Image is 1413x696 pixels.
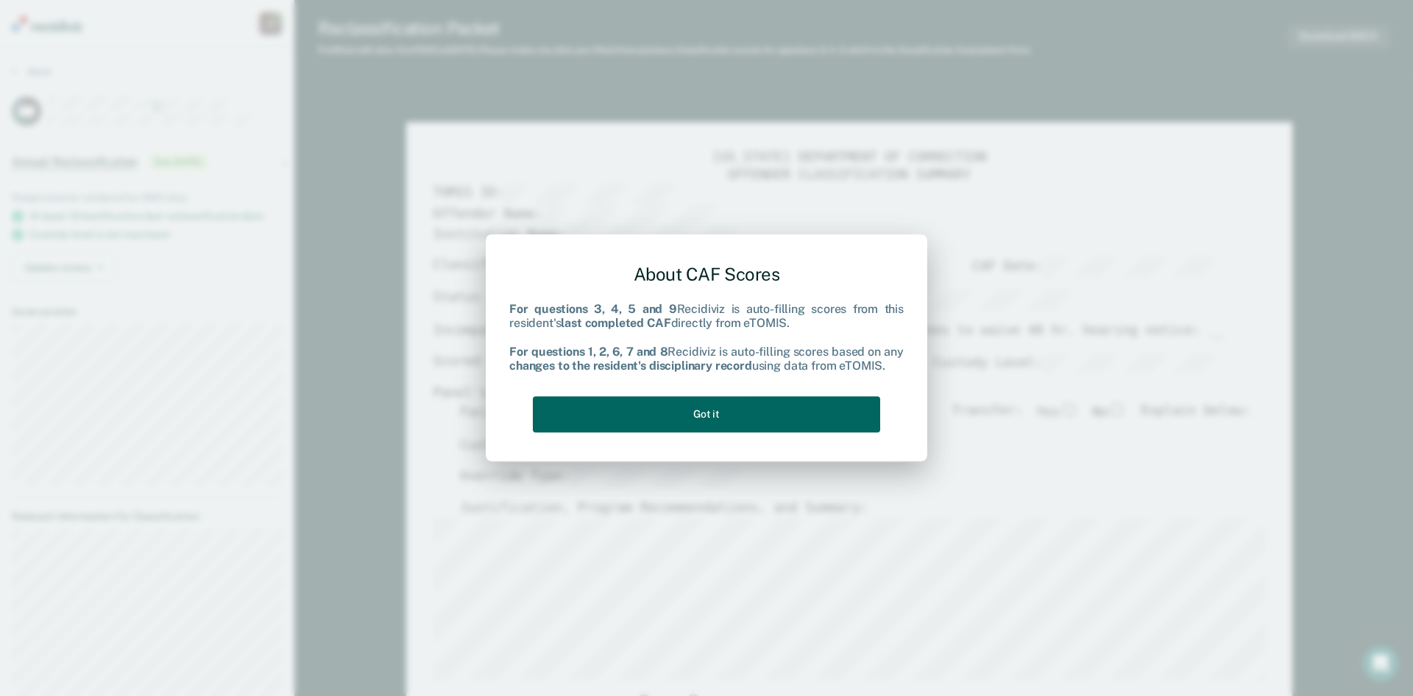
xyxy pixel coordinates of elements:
[509,303,677,317] b: For questions 3, 4, 5 and 9
[533,396,880,432] button: Got it
[561,317,670,331] b: last completed CAF
[509,252,904,297] div: About CAF Scores
[509,345,667,359] b: For questions 1, 2, 6, 7 and 8
[509,359,752,373] b: changes to the resident's disciplinary record
[509,303,904,373] div: Recidiviz is auto-filling scores from this resident's directly from eTOMIS. Recidiviz is auto-fil...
